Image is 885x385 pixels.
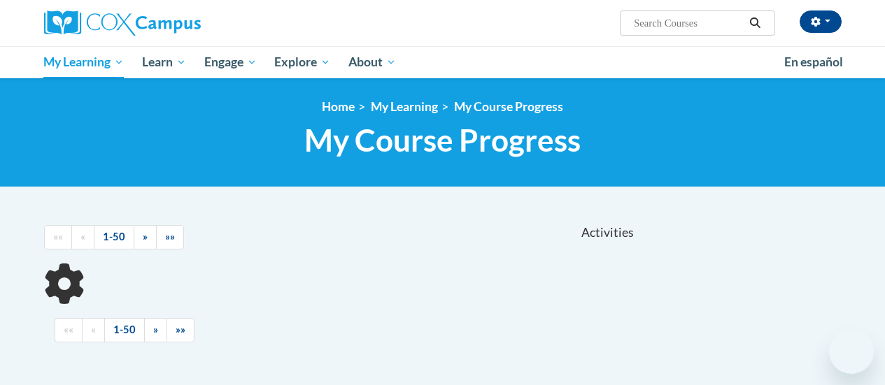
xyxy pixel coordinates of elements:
[195,46,266,78] a: Engage
[143,231,148,242] span: »
[144,318,167,342] a: Next
[204,54,257,71] span: Engage
[35,46,134,78] a: My Learning
[133,46,195,78] a: Learn
[53,231,63,242] span: ««
[454,99,563,114] a: My Course Progress
[44,10,296,36] a: Cox Campus
[71,225,94,249] a: Previous
[265,46,339,78] a: Explore
[134,225,157,249] a: Next
[94,225,134,249] a: 1-50
[55,318,83,342] a: Begining
[339,46,405,78] a: About
[44,225,72,249] a: Begining
[274,54,330,71] span: Explore
[91,324,96,335] span: «
[775,48,852,77] a: En español
[167,318,194,342] a: End
[581,225,634,240] span: Activities
[744,15,765,31] button: Search
[153,324,158,335] span: »
[304,122,581,159] span: My Course Progress
[44,10,201,36] img: Cox Campus
[829,329,874,374] iframe: Button to launch messaging window
[104,318,145,342] a: 1-50
[82,318,105,342] a: Previous
[80,231,85,242] span: «
[784,55,843,69] span: En español
[142,54,186,71] span: Learn
[800,10,842,33] button: Account Settings
[371,99,438,114] a: My Learning
[156,225,184,249] a: End
[43,54,124,71] span: My Learning
[176,324,185,335] span: »»
[165,231,175,242] span: »»
[348,54,396,71] span: About
[322,99,355,114] a: Home
[632,15,744,31] input: Search Courses
[34,46,852,78] div: Main menu
[64,324,73,335] span: ««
